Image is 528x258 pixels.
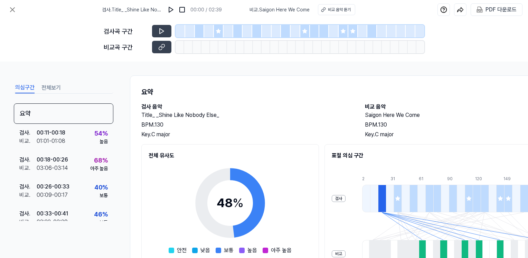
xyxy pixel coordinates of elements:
[19,191,37,199] div: 비교 .
[141,121,351,129] div: BPM. 130
[19,218,37,226] div: 비교 .
[94,210,108,219] div: 46 %
[217,194,244,212] div: 48
[141,103,351,111] h2: 검사 음악
[200,246,210,255] span: 낮음
[37,191,68,199] div: 00:09 - 00:17
[440,6,447,13] img: help
[37,210,68,218] div: 00:33 - 00:41
[141,130,351,139] div: Key. C major
[100,138,108,145] div: 높음
[37,164,68,172] div: 03:06 - 03:14
[475,176,483,182] div: 120
[37,156,68,164] div: 00:18 - 00:26
[190,6,222,13] div: 00:00 / 02:39
[247,246,257,255] span: 높음
[318,4,355,15] button: 비교 음악 듣기
[102,6,163,13] span: 검사 . Title_ _Shine Like Nobody Else_
[390,176,398,182] div: 31
[168,6,175,13] img: play
[37,218,68,226] div: 02:22 - 02:29
[37,137,65,145] div: 01:01 - 01:08
[37,129,65,137] div: 00:11 - 00:18
[100,192,108,199] div: 보통
[90,165,108,172] div: 아주 높음
[328,7,351,13] div: 비교 음악 듣기
[19,137,37,145] div: 비교 .
[271,246,292,255] span: 아주 높음
[179,6,186,13] img: stop
[419,176,427,182] div: 61
[477,7,483,13] img: PDF Download
[19,210,37,218] div: 검사 .
[141,111,351,119] h2: Title_ _Shine Like Nobody Else_
[447,176,455,182] div: 90
[19,183,37,191] div: 검사 .
[15,82,35,93] button: 의심구간
[19,164,37,172] div: 비교 .
[19,156,37,164] div: 검사 .
[149,151,312,160] h2: 전체 유사도
[41,82,61,93] button: 전체보기
[362,176,370,182] div: 2
[37,183,69,191] div: 00:26 - 00:33
[249,6,310,13] span: 비교 . Saigon Here We Come
[94,156,108,165] div: 68 %
[503,176,511,182] div: 149
[475,4,518,16] button: PDF 다운로드
[19,129,37,137] div: 검사 .
[233,195,244,210] span: %
[94,183,108,192] div: 40 %
[104,27,148,36] div: 검사곡 구간
[100,219,108,226] div: 보통
[332,195,346,202] div: 검사
[94,129,108,138] div: 54 %
[177,246,187,255] span: 안전
[14,103,113,124] div: 요약
[485,5,517,14] div: PDF 다운로드
[224,246,234,255] span: 보통
[104,43,148,52] div: 비교곡 구간
[332,250,346,257] div: 비교
[457,6,464,13] img: share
